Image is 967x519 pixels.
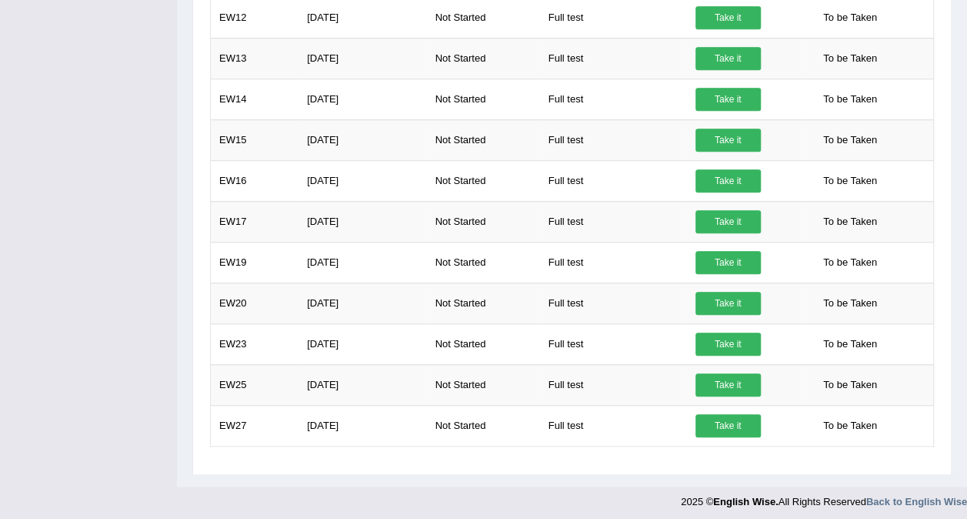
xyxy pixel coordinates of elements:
td: EW27 [211,405,299,446]
td: Not Started [427,201,540,242]
td: Not Started [427,364,540,405]
td: Full test [540,79,687,119]
td: Full test [540,405,687,446]
td: Not Started [427,405,540,446]
td: Full test [540,364,687,405]
td: [DATE] [298,405,426,446]
span: To be Taken [815,333,885,356]
td: EW23 [211,323,299,364]
a: Back to English Wise [866,496,967,507]
td: Not Started [427,160,540,201]
td: EW13 [211,38,299,79]
span: To be Taken [815,414,885,437]
td: [DATE] [298,201,426,242]
a: Take it [695,414,761,437]
td: EW16 [211,160,299,201]
a: Take it [695,373,761,397]
td: [DATE] [298,364,426,405]
td: Not Started [427,283,540,323]
span: To be Taken [815,292,885,315]
td: EW17 [211,201,299,242]
td: Not Started [427,323,540,364]
a: Take it [695,169,761,193]
td: EW19 [211,242,299,283]
td: [DATE] [298,160,426,201]
a: Take it [695,292,761,315]
a: Take it [695,47,761,70]
td: Full test [540,323,687,364]
a: Take it [695,6,761,29]
td: Full test [540,160,687,201]
span: To be Taken [815,251,885,274]
td: Full test [540,242,687,283]
td: [DATE] [298,38,426,79]
strong: English Wise. [713,496,778,507]
a: Take it [695,129,761,152]
td: EW14 [211,79,299,119]
td: EW15 [211,119,299,160]
span: To be Taken [815,129,885,152]
td: [DATE] [298,323,426,364]
span: To be Taken [815,6,885,29]
td: Full test [540,38,687,79]
td: [DATE] [298,79,426,119]
td: [DATE] [298,283,426,323]
a: Take it [695,251,761,274]
span: To be Taken [815,373,885,397]
td: Not Started [427,119,540,160]
span: To be Taken [815,88,885,111]
span: To be Taken [815,169,885,193]
a: Take it [695,88,761,111]
td: Not Started [427,242,540,283]
span: To be Taken [815,210,885,233]
td: [DATE] [298,242,426,283]
div: 2025 © All Rights Reserved [681,487,967,509]
td: EW25 [211,364,299,405]
td: EW20 [211,283,299,323]
td: [DATE] [298,119,426,160]
a: Take it [695,333,761,356]
span: To be Taken [815,47,885,70]
td: Not Started [427,38,540,79]
td: Full test [540,119,687,160]
td: Not Started [427,79,540,119]
td: Full test [540,283,687,323]
a: Take it [695,210,761,233]
td: Full test [540,201,687,242]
